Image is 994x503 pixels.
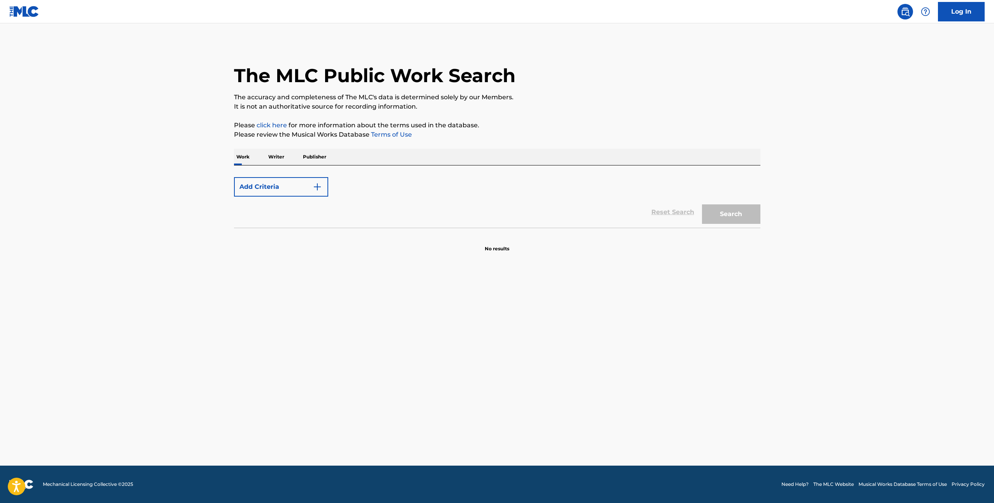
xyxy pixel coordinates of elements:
a: Privacy Policy [952,481,985,488]
button: Add Criteria [234,177,328,197]
a: Log In [938,2,985,21]
img: MLC Logo [9,6,39,17]
img: logo [9,480,33,489]
p: Writer [266,149,287,165]
p: It is not an authoritative source for recording information. [234,102,760,111]
div: Help [918,4,933,19]
a: Terms of Use [369,131,412,138]
a: Musical Works Database Terms of Use [859,481,947,488]
p: Publisher [301,149,329,165]
img: 9d2ae6d4665cec9f34b9.svg [313,182,322,192]
a: Public Search [897,4,913,19]
a: The MLC Website [813,481,854,488]
form: Search Form [234,173,760,228]
a: Need Help? [781,481,809,488]
p: No results [485,236,509,252]
p: Please for more information about the terms used in the database. [234,121,760,130]
img: help [921,7,930,16]
p: Please review the Musical Works Database [234,130,760,139]
img: search [901,7,910,16]
p: The accuracy and completeness of The MLC's data is determined solely by our Members. [234,93,760,102]
span: Mechanical Licensing Collective © 2025 [43,481,133,488]
a: click here [257,121,287,129]
p: Work [234,149,252,165]
h1: The MLC Public Work Search [234,64,515,87]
